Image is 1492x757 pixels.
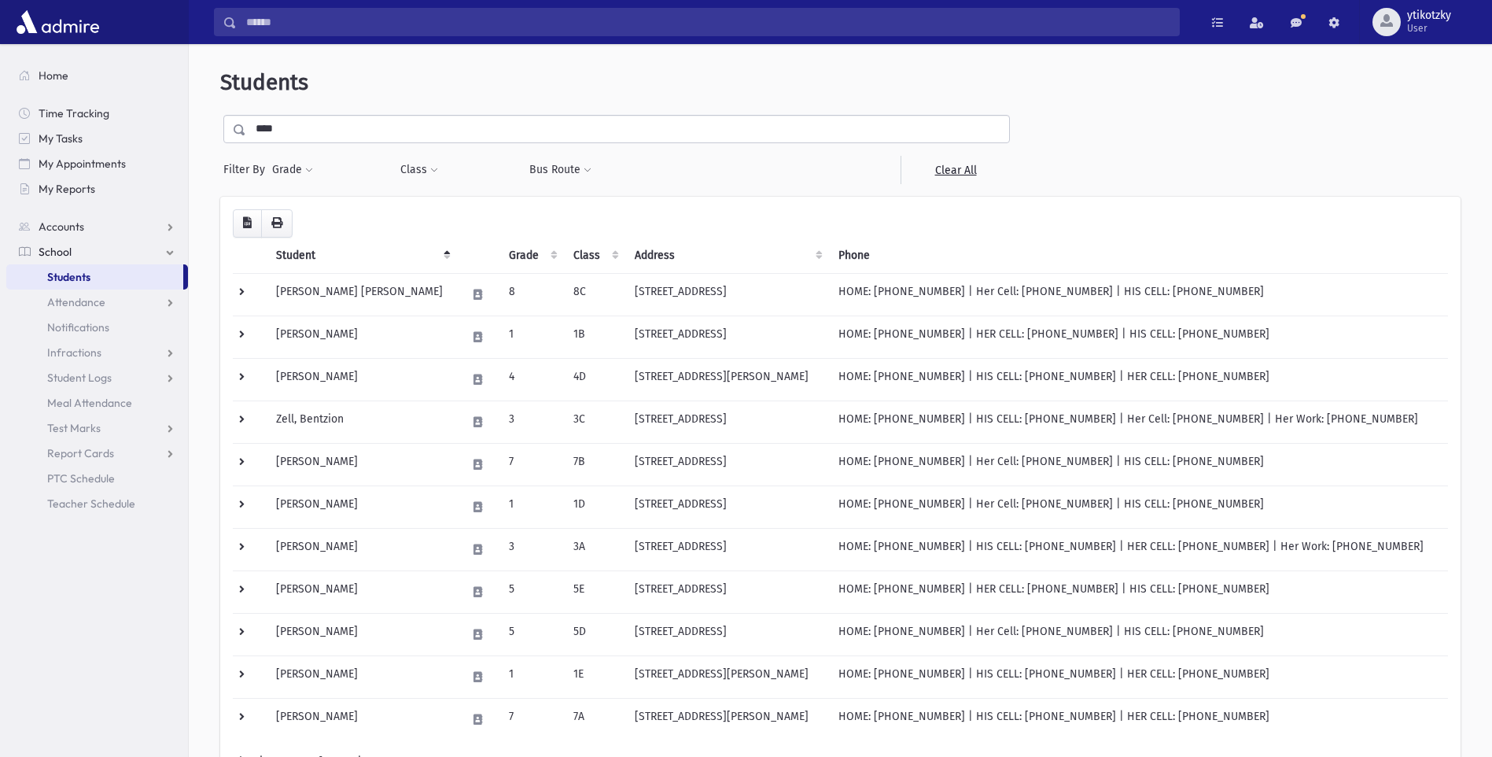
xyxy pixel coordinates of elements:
th: Phone [829,238,1448,274]
a: Student Logs [6,365,188,390]
td: 3 [499,401,564,443]
td: [STREET_ADDRESS] [625,486,828,528]
span: Teacher Schedule [47,497,135,511]
td: 3 [499,528,564,571]
span: Students [220,69,308,95]
td: 1E [564,655,625,698]
td: 4D [564,358,625,401]
td: [STREET_ADDRESS][PERSON_NAME] [625,655,828,698]
th: Address: activate to sort column ascending [625,238,828,274]
td: 5E [564,571,625,613]
td: [STREET_ADDRESS][PERSON_NAME] [625,698,828,740]
td: HOME: [PHONE_NUMBER] | Her Cell: [PHONE_NUMBER] | HIS CELL: [PHONE_NUMBER] [829,273,1448,316]
span: Filter By [223,161,271,178]
td: HOME: [PHONE_NUMBER] | Her Cell: [PHONE_NUMBER] | HIS CELL: [PHONE_NUMBER] [829,486,1448,528]
td: 7A [564,698,625,740]
span: My Tasks [39,131,83,146]
a: Meal Attendance [6,390,188,415]
span: Infractions [47,345,101,360]
span: My Reports [39,182,95,196]
td: [PERSON_NAME] [267,655,457,698]
td: 1B [564,316,625,358]
td: [PERSON_NAME] [267,358,457,401]
td: [PERSON_NAME] [267,528,457,571]
td: 4 [499,358,564,401]
span: Home [39,68,68,83]
td: HOME: [PHONE_NUMBER] | Her Cell: [PHONE_NUMBER] | HIS CELL: [PHONE_NUMBER] [829,613,1448,655]
th: Grade: activate to sort column ascending [499,238,564,274]
td: Zell, Bentzion [267,401,457,443]
span: School [39,245,72,259]
a: Teacher Schedule [6,491,188,516]
a: PTC Schedule [6,466,188,491]
span: Report Cards [47,446,114,460]
a: Clear All [901,156,1010,184]
img: AdmirePro [13,6,103,38]
td: HOME: [PHONE_NUMBER] | HIS CELL: [PHONE_NUMBER] | Her Cell: [PHONE_NUMBER] | Her Work: [PHONE_NUM... [829,401,1448,443]
td: HOME: [PHONE_NUMBER] | HIS CELL: [PHONE_NUMBER] | HER CELL: [PHONE_NUMBER] | Her Work: [PHONE_NUM... [829,528,1448,571]
span: ytikotzky [1407,9,1451,22]
td: 5 [499,613,564,655]
td: [STREET_ADDRESS] [625,613,828,655]
button: Bus Route [529,156,592,184]
td: 8 [499,273,564,316]
span: User [1407,22,1451,35]
td: HOME: [PHONE_NUMBER] | Her Cell: [PHONE_NUMBER] | HIS CELL: [PHONE_NUMBER] [829,443,1448,486]
td: 1 [499,655,564,698]
span: Meal Attendance [47,396,132,410]
td: 1 [499,486,564,528]
span: Attendance [47,295,105,309]
a: Home [6,63,188,88]
input: Search [237,8,1179,36]
a: Infractions [6,340,188,365]
span: Notifications [47,320,109,334]
td: 3C [564,401,625,443]
td: [PERSON_NAME] [267,613,457,655]
td: [PERSON_NAME] [267,443,457,486]
span: Accounts [39,220,84,234]
td: [STREET_ADDRESS] [625,273,828,316]
td: [STREET_ADDRESS] [625,316,828,358]
td: [STREET_ADDRESS] [625,401,828,443]
span: PTC Schedule [47,471,115,486]
td: HOME: [PHONE_NUMBER] | HIS CELL: [PHONE_NUMBER] | HER CELL: [PHONE_NUMBER] [829,698,1448,740]
td: [PERSON_NAME] [267,571,457,613]
span: Student Logs [47,371,112,385]
span: Test Marks [47,421,101,435]
td: HOME: [PHONE_NUMBER] | HER CELL: [PHONE_NUMBER] | HIS CELL: [PHONE_NUMBER] [829,571,1448,613]
a: Time Tracking [6,101,188,126]
td: [PERSON_NAME] [267,486,457,528]
button: CSV [233,209,262,238]
td: [STREET_ADDRESS] [625,443,828,486]
a: Notifications [6,315,188,340]
a: Report Cards [6,441,188,466]
th: Class: activate to sort column ascending [564,238,625,274]
td: HOME: [PHONE_NUMBER] | HIS CELL: [PHONE_NUMBER] | HER CELL: [PHONE_NUMBER] [829,358,1448,401]
td: [STREET_ADDRESS] [625,571,828,613]
span: My Appointments [39,157,126,171]
span: Students [47,270,90,284]
td: 1D [564,486,625,528]
td: [PERSON_NAME] [267,316,457,358]
a: My Appointments [6,151,188,176]
td: 7B [564,443,625,486]
td: [STREET_ADDRESS][PERSON_NAME] [625,358,828,401]
td: 1 [499,316,564,358]
button: Print [261,209,293,238]
button: Grade [271,156,314,184]
td: 8C [564,273,625,316]
td: [STREET_ADDRESS] [625,528,828,571]
td: HOME: [PHONE_NUMBER] | HIS CELL: [PHONE_NUMBER] | HER CELL: [PHONE_NUMBER] [829,655,1448,698]
th: Student: activate to sort column descending [267,238,457,274]
td: 7 [499,698,564,740]
td: 5D [564,613,625,655]
td: 3A [564,528,625,571]
td: 5 [499,571,564,613]
td: HOME: [PHONE_NUMBER] | HER CELL: [PHONE_NUMBER] | HIS CELL: [PHONE_NUMBER] [829,316,1448,358]
a: Attendance [6,290,188,315]
td: 7 [499,443,564,486]
a: Test Marks [6,415,188,441]
span: Time Tracking [39,106,109,120]
a: My Reports [6,176,188,201]
td: [PERSON_NAME] [267,698,457,740]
